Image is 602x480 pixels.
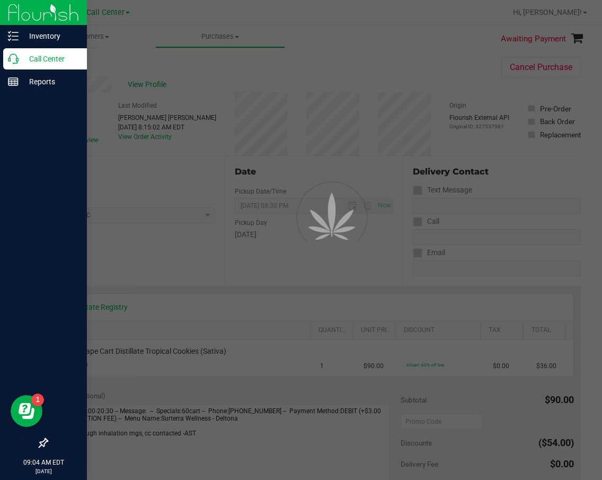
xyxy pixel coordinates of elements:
inline-svg: Reports [8,76,19,87]
inline-svg: Call Center [8,54,19,64]
p: Reports [19,75,82,88]
p: 09:04 AM EDT [5,458,82,467]
p: Inventory [19,30,82,42]
iframe: Resource center [11,395,42,427]
p: [DATE] [5,467,82,475]
inline-svg: Inventory [8,31,19,41]
iframe: Resource center unread badge [31,394,44,406]
p: Call Center [19,53,82,65]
